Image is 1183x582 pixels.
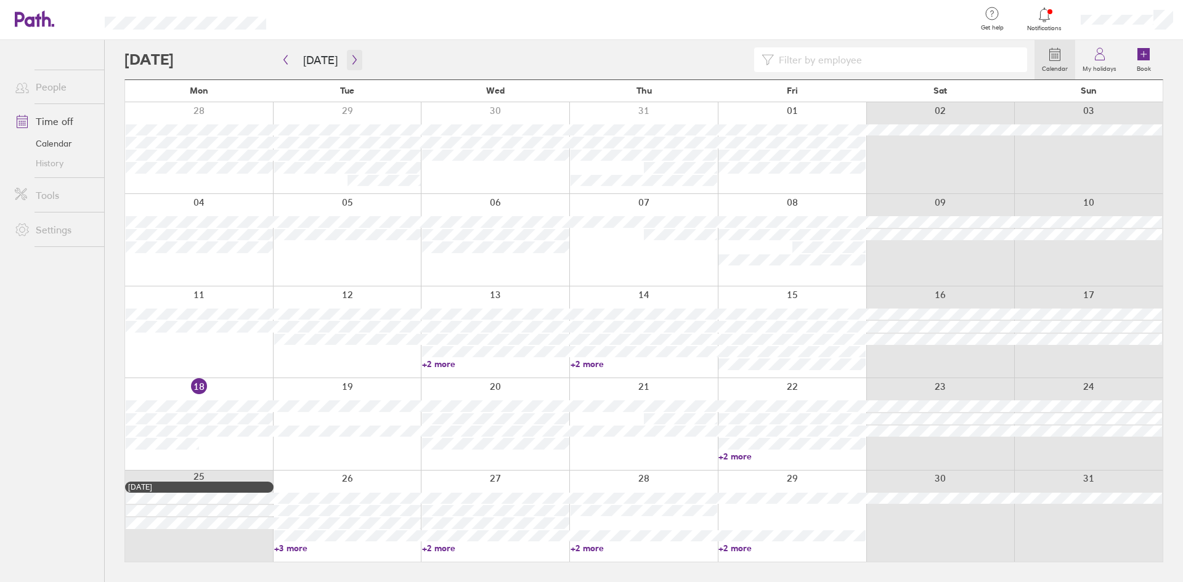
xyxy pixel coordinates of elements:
[422,358,569,370] a: +2 more
[718,543,866,554] a: +2 more
[190,86,208,95] span: Mon
[5,75,104,99] a: People
[422,543,569,554] a: +2 more
[5,153,104,173] a: History
[5,134,104,153] a: Calendar
[787,86,798,95] span: Fri
[636,86,652,95] span: Thu
[340,86,354,95] span: Tue
[1035,62,1075,73] label: Calendar
[5,183,104,208] a: Tools
[1129,62,1158,73] label: Book
[774,48,1020,71] input: Filter by employee
[571,358,718,370] a: +2 more
[718,451,866,462] a: +2 more
[972,24,1012,31] span: Get help
[1025,6,1065,32] a: Notifications
[1075,40,1124,79] a: My holidays
[5,217,104,242] a: Settings
[1025,25,1065,32] span: Notifications
[1075,62,1124,73] label: My holidays
[5,109,104,134] a: Time off
[933,86,947,95] span: Sat
[1081,86,1097,95] span: Sun
[1124,40,1163,79] a: Book
[571,543,718,554] a: +2 more
[128,483,270,491] div: [DATE]
[1035,40,1075,79] a: Calendar
[486,86,505,95] span: Wed
[293,50,348,70] button: [DATE]
[274,543,421,554] a: +3 more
